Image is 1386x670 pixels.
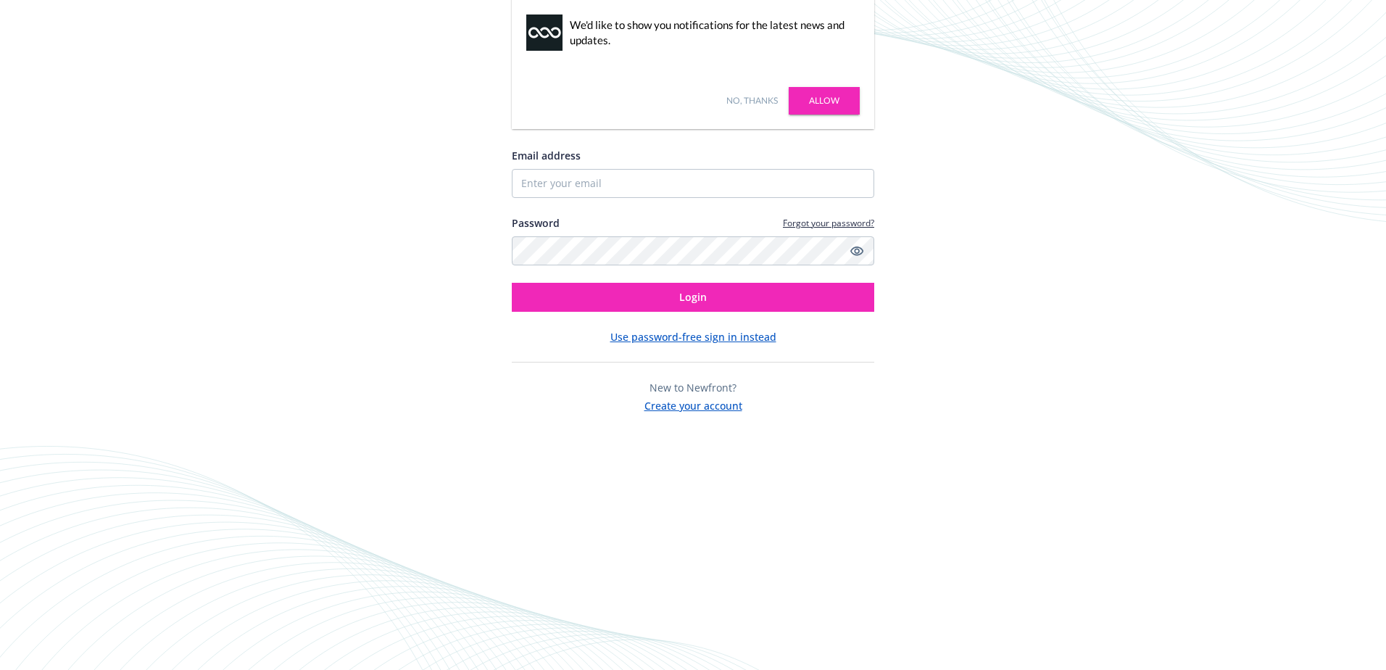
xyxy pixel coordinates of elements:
[679,290,707,304] span: Login
[610,329,776,344] button: Use password-free sign in instead
[848,242,866,260] a: Show password
[512,169,874,198] input: Enter your email
[789,87,860,115] a: Allow
[650,381,736,394] span: New to Newfront?
[512,236,874,265] input: Enter your password
[512,283,874,312] button: Login
[726,94,778,107] a: No, thanks
[512,149,581,162] span: Email address
[783,217,874,229] a: Forgot your password?
[512,215,560,231] label: Password
[644,395,742,413] button: Create your account
[570,17,852,48] div: We'd like to show you notifications for the latest news and updates.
